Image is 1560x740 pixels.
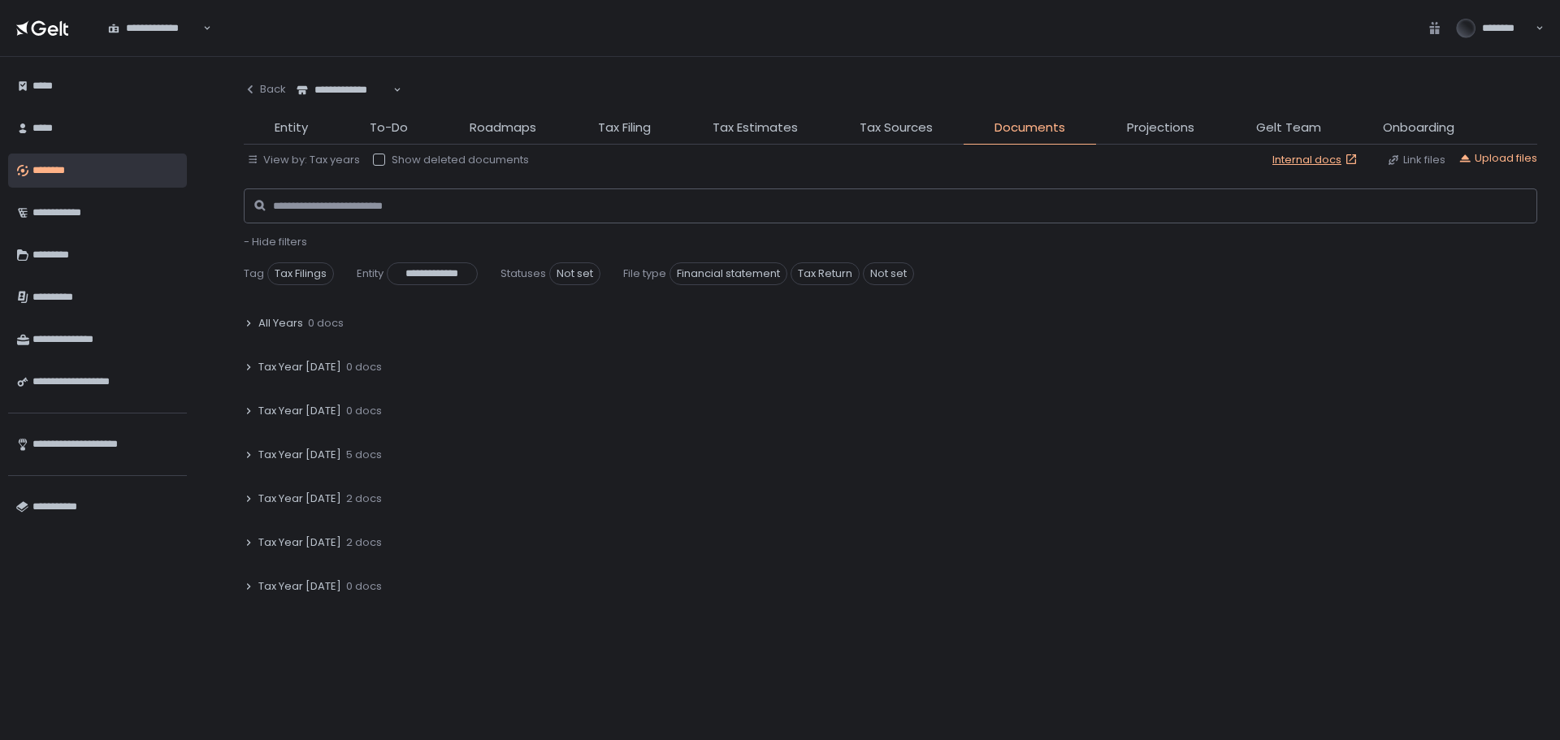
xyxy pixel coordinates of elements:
[346,404,382,418] span: 0 docs
[346,491,382,506] span: 2 docs
[258,316,303,331] span: All Years
[357,266,383,281] span: Entity
[346,535,382,550] span: 2 docs
[97,11,211,45] div: Search for option
[275,119,308,137] span: Entity
[1127,119,1194,137] span: Projections
[1383,119,1454,137] span: Onboarding
[267,262,334,285] span: Tax Filings
[247,153,360,167] button: View by: Tax years
[258,360,341,374] span: Tax Year [DATE]
[244,73,286,106] button: Back
[669,262,787,285] span: Financial statement
[244,235,307,249] button: - Hide filters
[1272,153,1361,167] a: Internal docs
[244,266,264,281] span: Tag
[258,579,341,594] span: Tax Year [DATE]
[258,448,341,462] span: Tax Year [DATE]
[370,119,408,137] span: To-Do
[791,262,860,285] span: Tax Return
[286,73,401,107] div: Search for option
[346,360,382,374] span: 0 docs
[258,404,341,418] span: Tax Year [DATE]
[258,535,341,550] span: Tax Year [DATE]
[994,119,1065,137] span: Documents
[860,119,933,137] span: Tax Sources
[863,262,914,285] span: Not set
[470,119,536,137] span: Roadmaps
[308,316,344,331] span: 0 docs
[598,119,651,137] span: Tax Filing
[1256,119,1321,137] span: Gelt Team
[1387,153,1445,167] button: Link files
[500,266,546,281] span: Statuses
[244,234,307,249] span: - Hide filters
[549,262,600,285] span: Not set
[623,266,666,281] span: File type
[391,82,392,98] input: Search for option
[244,82,286,97] div: Back
[346,579,382,594] span: 0 docs
[258,491,341,506] span: Tax Year [DATE]
[1458,151,1537,166] button: Upload files
[713,119,798,137] span: Tax Estimates
[346,448,382,462] span: 5 docs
